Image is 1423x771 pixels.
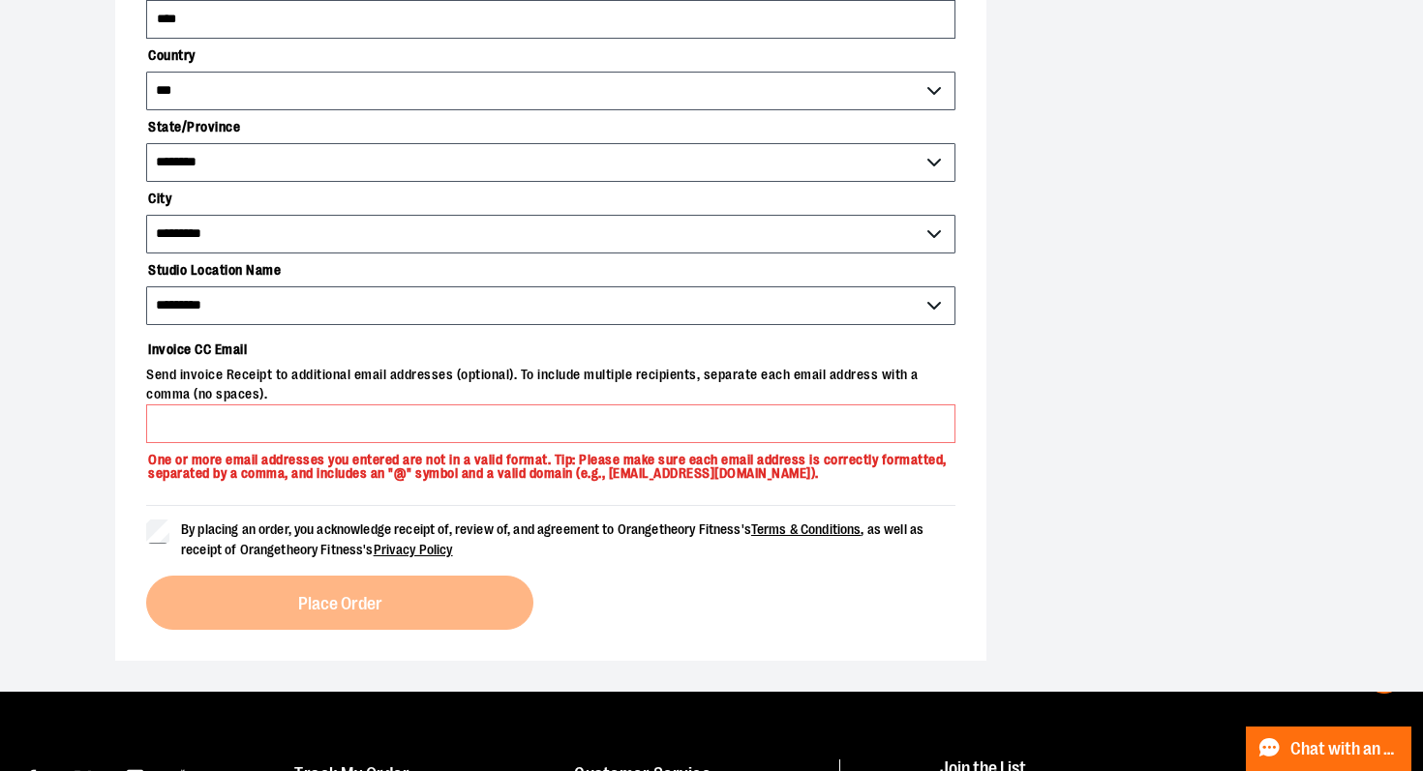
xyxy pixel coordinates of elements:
[146,519,169,543] input: By placing an order, you acknowledge receipt of, review of, and agreement to Orangetheory Fitness...
[1246,727,1412,771] button: Chat with an Expert
[181,521,923,557] span: By placing an order, you acknowledge receipt of, review of, and agreement to Orangetheory Fitness...
[146,366,955,404] span: Send invoice Receipt to additional email addresses (optional). To include multiple recipients, se...
[146,253,955,286] label: Studio Location Name
[146,443,955,482] p: One or more email addresses you entered are not in a valid format. Tip: Please make sure each ema...
[146,333,955,366] label: Invoice CC Email
[146,110,955,143] label: State/Province
[146,39,955,72] label: Country
[146,182,955,215] label: City
[374,542,453,557] a: Privacy Policy
[1290,740,1400,758] span: Chat with an Expert
[751,521,862,537] a: Terms & Conditions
